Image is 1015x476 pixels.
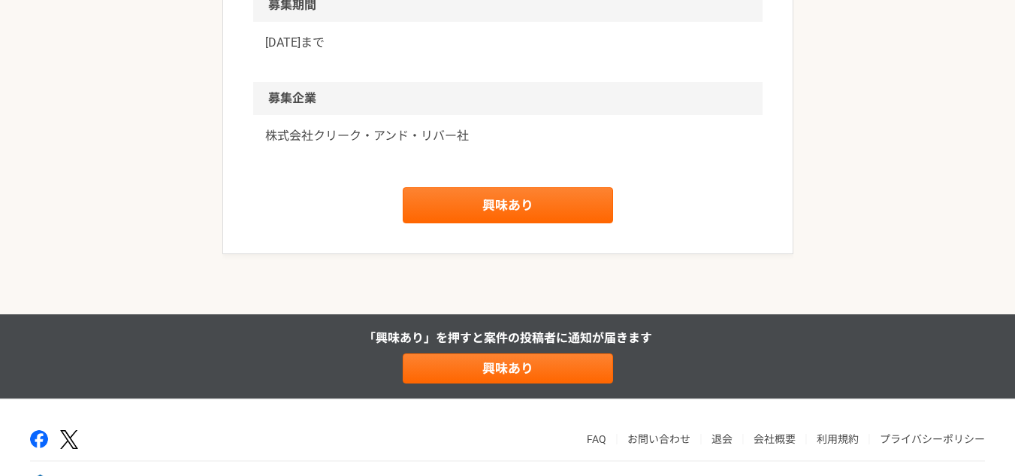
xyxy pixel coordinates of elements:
[587,433,606,445] a: FAQ
[880,433,985,445] a: プライバシーポリシー
[30,430,48,448] img: facebook-2adfd474.png
[711,433,733,445] a: 退会
[265,127,751,145] a: 株式会社クリーク・アンド・リバー社
[403,353,613,384] a: 興味あり
[364,329,652,347] p: 「興味あり」を押すと 案件の投稿者に通知が届きます
[754,433,796,445] a: 会社概要
[627,433,690,445] a: お問い合わせ
[253,82,763,115] h2: 募集企業
[403,187,613,223] a: 興味あり
[265,34,751,52] p: [DATE]まで
[60,430,78,449] img: x-391a3a86.png
[817,433,859,445] a: 利用規約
